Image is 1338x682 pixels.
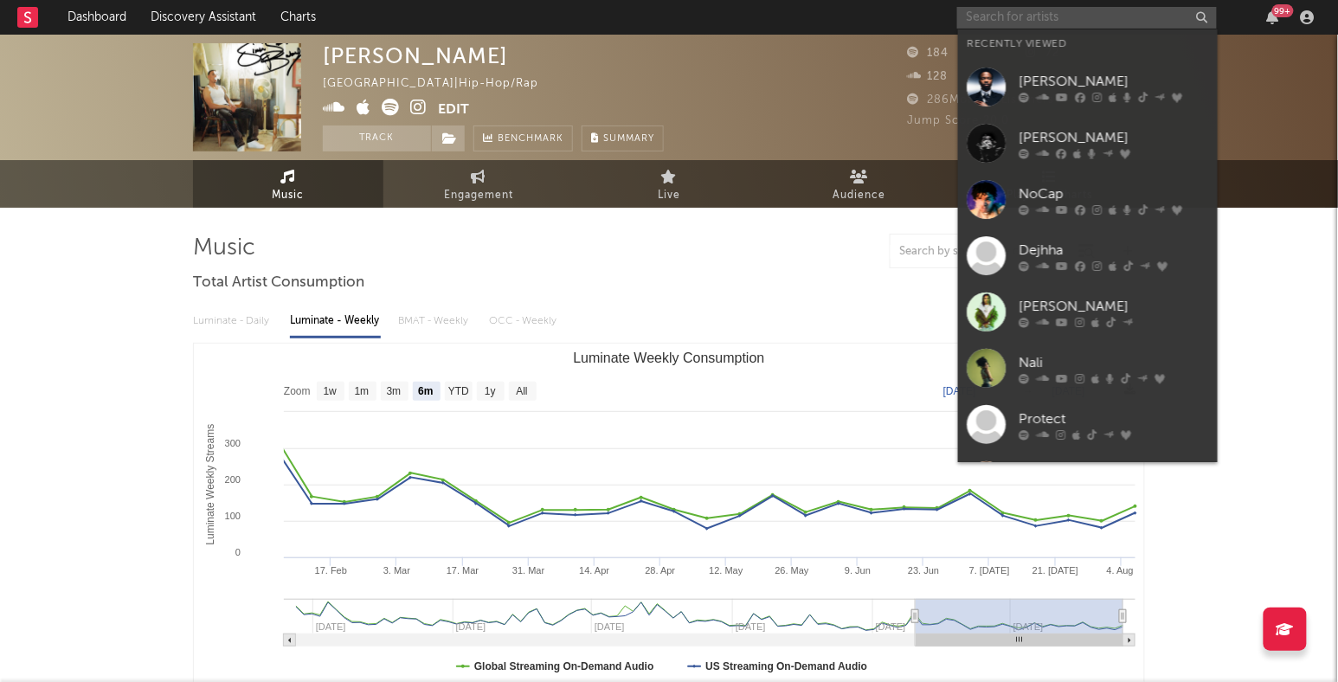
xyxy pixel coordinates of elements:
[498,129,563,150] span: Benchmark
[284,386,311,398] text: Zoom
[775,565,810,576] text: 26. May
[193,160,383,208] a: Music
[1019,352,1209,373] div: Nali
[1019,127,1209,148] div: [PERSON_NAME]
[958,59,1218,115] a: [PERSON_NAME]
[957,7,1217,29] input: Search for artists
[1107,565,1134,576] text: 4. Aug
[1019,296,1209,317] div: [PERSON_NAME]
[193,273,364,293] span: Total Artist Consumption
[579,565,609,576] text: 14. Apr
[323,74,558,94] div: [GEOGRAPHIC_DATA] | Hip-Hop/Rap
[958,228,1218,284] a: Dejhha
[225,511,241,521] text: 100
[907,94,1055,106] span: 286 Monthly Listeners
[235,547,241,557] text: 0
[355,386,370,398] text: 1m
[907,48,949,59] span: 184
[474,660,654,672] text: Global Streaming On-Demand Audio
[290,306,381,336] div: Luminate - Weekly
[418,386,433,398] text: 6m
[485,386,496,398] text: 1y
[448,386,469,398] text: YTD
[323,43,508,68] div: [PERSON_NAME]
[907,71,948,82] span: 128
[387,386,402,398] text: 3m
[383,565,411,576] text: 3. Mar
[709,565,743,576] text: 12. May
[955,160,1145,208] a: Playlists/Charts
[438,99,469,120] button: Edit
[444,185,513,206] span: Engagement
[958,396,1218,453] a: Protect
[447,565,479,576] text: 17. Mar
[943,385,976,397] text: [DATE]
[1272,4,1294,17] div: 99 +
[473,125,573,151] a: Benchmark
[907,115,1009,126] span: Jump Score: 20.0
[958,171,1218,228] a: NoCap
[967,34,1209,55] div: Recently Viewed
[582,125,664,151] button: Summary
[603,134,654,144] span: Summary
[324,386,338,398] text: 1w
[969,565,1010,576] text: 7. [DATE]
[645,565,675,576] text: 28. Apr
[1032,565,1078,576] text: 21. [DATE]
[1019,409,1209,429] div: Protect
[658,185,680,206] span: Live
[833,185,886,206] span: Audience
[1019,71,1209,92] div: [PERSON_NAME]
[1019,240,1209,261] div: Dejhha
[958,115,1218,171] a: [PERSON_NAME]
[705,660,867,672] text: US Streaming On-Demand Audio
[204,424,216,545] text: Luminate Weekly Streams
[383,160,574,208] a: Engagement
[764,160,955,208] a: Audience
[845,565,871,576] text: 9. Jun
[573,351,764,365] text: Luminate Weekly Consumption
[323,125,431,151] button: Track
[273,185,305,206] span: Music
[516,386,527,398] text: All
[225,474,241,485] text: 200
[958,453,1218,509] a: Rockout [PERSON_NAME]
[908,565,939,576] text: 23. Jun
[958,340,1218,396] a: Nali
[1267,10,1279,24] button: 99+
[225,438,241,448] text: 300
[958,284,1218,340] a: [PERSON_NAME]
[574,160,764,208] a: Live
[891,245,1073,259] input: Search by song name or URL
[315,565,347,576] text: 17. Feb
[1019,183,1209,204] div: NoCap
[512,565,545,576] text: 31. Mar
